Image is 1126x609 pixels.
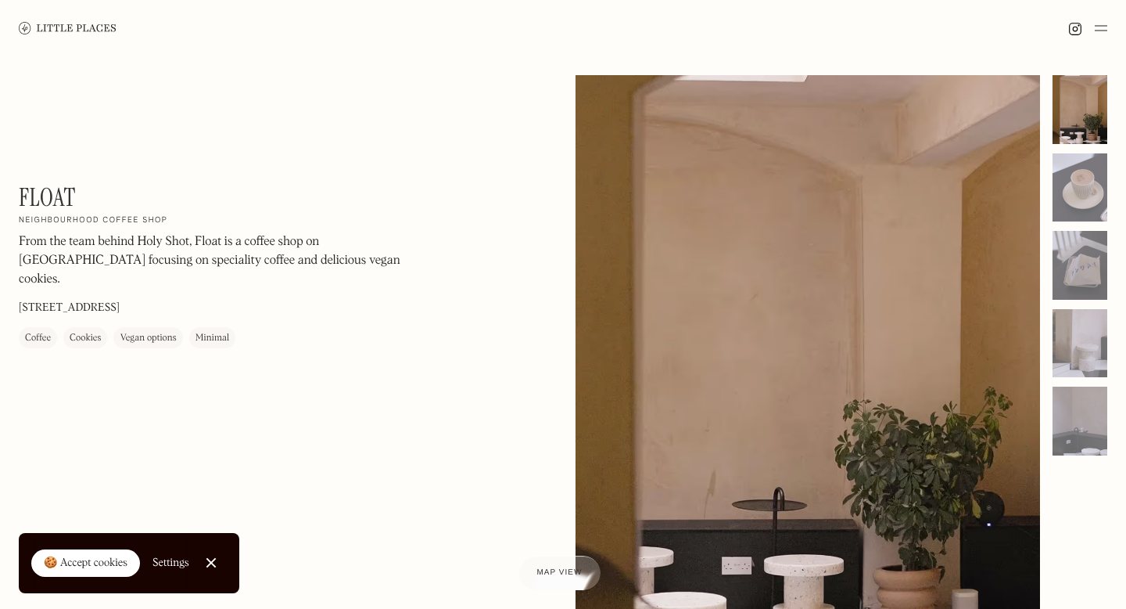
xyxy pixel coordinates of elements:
[70,331,101,347] div: Cookies
[518,556,601,590] a: Map view
[31,550,140,578] a: 🍪 Accept cookies
[152,557,189,568] div: Settings
[210,563,211,564] div: Close Cookie Popup
[25,331,51,347] div: Coffee
[152,546,189,581] a: Settings
[120,331,176,347] div: Vegan options
[195,331,230,347] div: Minimal
[19,182,76,212] h1: Float
[19,216,167,227] h2: Neighbourhood coffee shop
[195,547,227,578] a: Close Cookie Popup
[44,556,127,571] div: 🍪 Accept cookies
[19,233,441,290] p: From the team behind Holy Shot, Float is a coffee shop on [GEOGRAPHIC_DATA] focusing on specialit...
[537,568,583,577] span: Map view
[19,301,120,317] p: [STREET_ADDRESS]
